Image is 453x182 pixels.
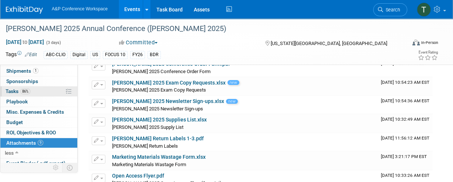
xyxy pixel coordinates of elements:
span: [US_STATE][GEOGRAPHIC_DATA], [GEOGRAPHIC_DATA] [271,41,387,46]
td: Upload Timestamp [378,96,433,114]
td: Toggle Event Tabs [62,163,78,172]
a: Marketing Materials Wastage Form.xlsx [112,154,206,160]
a: [PERSON_NAME] Return Labels 1-3.pdf [112,135,204,141]
a: [PERSON_NAME] 2025 Exam Copy Requests.xlsx [112,80,226,86]
a: [PERSON_NAME] 2025 Newsletter Sign-ups.xlsx [112,98,224,104]
span: Upload Timestamp [381,154,427,159]
span: less [5,150,14,156]
span: to [21,39,28,45]
img: Format-Inperson.png [412,40,420,45]
a: Shipments1 [0,66,77,76]
a: ROI, Objectives & ROO [0,128,77,138]
span: [PERSON_NAME] 2025 Supply List [112,124,183,130]
span: new [226,99,238,104]
span: Upload Timestamp [381,80,429,85]
span: (3 days) [45,40,61,45]
a: Edit [25,52,37,57]
div: Event Format [375,38,438,49]
a: [PERSON_NAME] 2025 Supplies List.xlsx [112,117,207,123]
span: Upload Timestamp [381,117,429,122]
span: ROI, Objectives & ROO [6,130,56,135]
td: Upload Timestamp [378,151,433,170]
span: [PERSON_NAME] 2025 Exam Copy Requests [112,87,206,93]
div: [PERSON_NAME] 2025 Annual Conference ([PERSON_NAME] 2025) [3,22,401,35]
span: Misc. Expenses & Credits [6,109,64,115]
span: [PERSON_NAME] 2025 Conference Order Form [112,69,211,74]
td: Upload Timestamp [378,114,433,133]
div: FY26 [130,51,145,59]
img: Taylor Thompson [417,3,431,17]
td: Personalize Event Tab Strip [50,163,62,172]
span: Marketing Materials Wastage Form [112,162,186,167]
div: Event Rating [418,51,438,54]
td: Upload Timestamp [378,77,433,96]
a: Sponsorships [0,76,77,86]
a: Event Binder (.pdf export) [0,158,77,168]
a: Tasks86% [0,86,77,96]
a: less [0,148,77,158]
span: Shipments [6,68,38,74]
span: Sponsorships [6,78,38,84]
td: Upload Timestamp [378,58,433,77]
span: Upload Timestamp [381,173,429,178]
span: Budget [6,119,23,125]
div: FOCUS 10 [103,51,128,59]
a: Budget [0,117,77,127]
span: [DATE] [DATE] [6,39,44,45]
span: 1 [33,68,38,73]
div: US [90,51,100,59]
span: Attachments [6,140,43,146]
span: [PERSON_NAME] Return Labels [112,143,178,149]
span: Event Binder (.pdf export) [6,160,65,166]
div: ABC-CLIO [44,51,68,59]
span: Search [383,7,400,13]
div: Digital [70,51,88,59]
a: Search [373,3,407,16]
span: 9 [38,140,43,145]
div: BDR [148,51,161,59]
span: Tasks [6,88,30,94]
span: A&P Conference Workspace [52,6,108,11]
a: Playbook [0,97,77,107]
span: Playbook [6,99,28,104]
img: ExhibitDay [6,6,43,14]
span: Upload Timestamp [381,98,429,103]
td: Upload Timestamp [378,133,433,151]
a: Misc. Expenses & Credits [0,107,77,117]
span: Upload Timestamp [381,135,429,141]
span: 86% [20,89,30,94]
span: [PERSON_NAME] 2025 Newsletter Sign-ups [112,106,203,111]
span: new [227,80,239,85]
div: In-Person [421,40,438,45]
a: Attachments9 [0,138,77,148]
button: Committed [116,39,160,47]
a: Open Access Flyer.pdf [112,173,164,179]
td: Tags [6,51,37,59]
